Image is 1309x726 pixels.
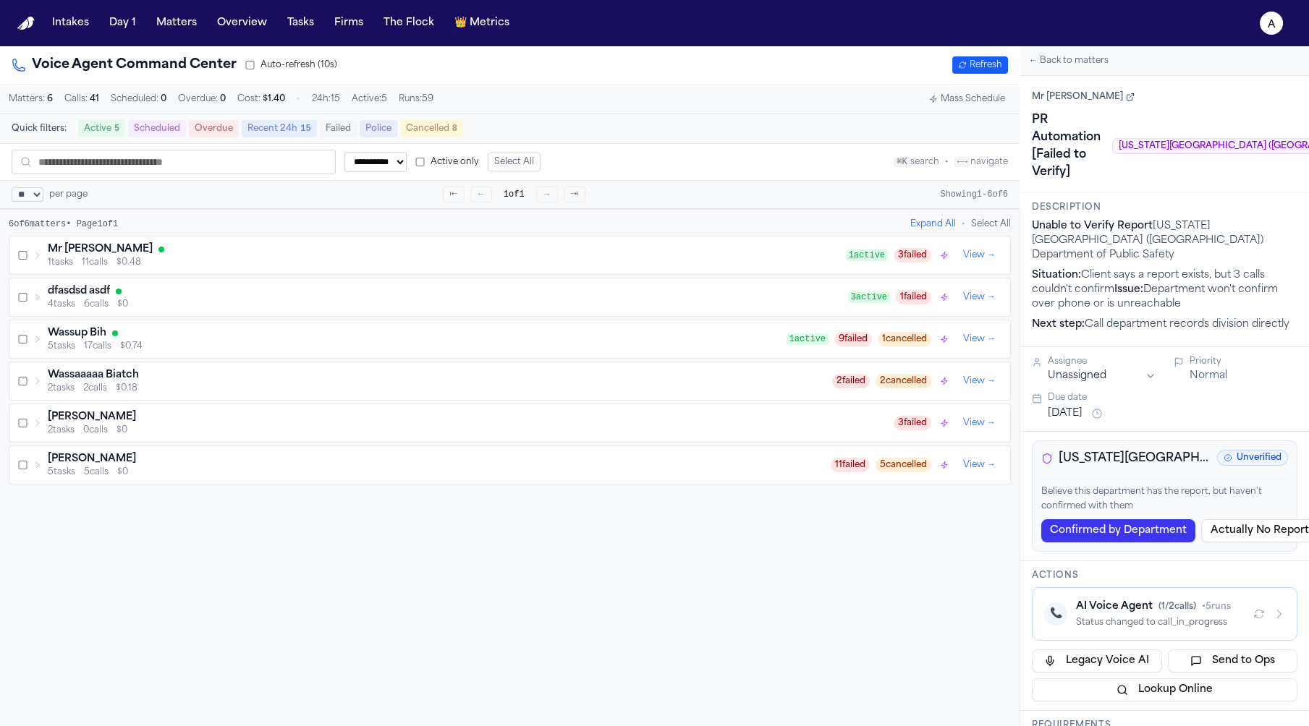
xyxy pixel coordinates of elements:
button: Police [360,120,397,137]
p: Believe this department has the report, but haven't confirmed with them [1041,485,1288,513]
span: 5 cancelled [876,458,931,472]
span: 6 calls [84,299,109,310]
input: Active only [415,158,425,167]
label: Auto-refresh (10s) [245,59,337,71]
button: crownMetrics [449,10,515,36]
span: 5 tasks [48,341,75,352]
span: 2 tasks [48,424,75,436]
button: Refresh [952,56,1008,74]
span: [US_STATE][GEOGRAPHIC_DATA] ([GEOGRAPHIC_DATA]) Department of Public Safety ([GEOGRAPHIC_DATA]) [1059,450,1211,467]
button: View → [957,372,1001,390]
a: Day 1 [103,10,142,36]
span: Quick filters: [12,123,67,134]
button: [DATE] [1048,406,1083,421]
span: 15 [300,124,310,134]
button: Recent 24h15 [242,120,316,137]
span: Unverified [1217,450,1288,466]
button: ⇥ [564,187,585,202]
button: ⇤ [443,187,465,202]
div: 6 of 6 matters • Page 1 of 1 [9,218,118,230]
img: Finch Logo [17,17,35,30]
button: ← Back to matters [1029,55,1109,67]
span: • [962,218,965,230]
div: Wassaaaaa Biatch2tasks2calls$0.182failed2cancelledView → [9,362,1010,400]
span: 11 calls [82,257,108,268]
span: 📞 [1050,607,1062,621]
span: 1 active [787,333,829,345]
div: [PERSON_NAME]5tasks5calls$011failed5cancelledView → [9,446,1010,484]
button: Expand All [910,218,956,230]
span: $0 [117,466,128,478]
button: Trigger police scheduler [937,248,952,262]
kbd: ←→ [954,157,970,167]
strong: Next step: [1032,319,1085,330]
span: 2 failed [832,374,870,388]
h1: Voice Agent Command Center [12,55,237,75]
button: Scheduled [128,120,186,137]
button: Active5 [78,120,125,137]
span: 0 [161,95,166,103]
p: Call department records division directly [1032,317,1297,332]
button: → [536,187,558,202]
span: 5 tasks [48,466,75,478]
p: Client says a report exists, but 3 calls couldn't confirm Department won't confirm over phone or ... [1032,268,1297,312]
h1: PR Automation [Failed to Verify] [1026,108,1106,184]
span: 5 [114,124,119,134]
button: Firms [329,10,369,36]
h3: dfasdsd asdf [48,284,110,299]
button: Trigger police scheduler [937,374,952,388]
button: Trigger police scheduler [937,290,952,304]
div: AI Voice Agent [1076,599,1242,614]
button: Snooze task [1088,405,1106,422]
span: 2 cancelled [876,374,931,388]
span: Matters: [9,93,53,105]
button: The Flock [378,10,440,36]
span: 1 cancelled [878,332,931,346]
button: Cancelled8 [400,120,463,137]
button: Intakes [46,10,95,36]
button: Select All [971,218,1011,230]
button: Select All [488,153,541,171]
button: View → [957,247,1001,264]
a: Mr [PERSON_NAME] [1032,91,1135,103]
span: 17 calls [84,341,111,352]
strong: Unable to Verify Report [1032,221,1153,231]
h3: Mr [PERSON_NAME] [48,242,153,257]
span: Cost: [237,93,285,105]
h3: Wassup Bih [48,326,106,341]
a: Home [17,17,35,30]
button: Trigger police scheduler [937,458,952,472]
button: Matters [151,10,203,36]
button: ← [470,187,492,202]
span: 24h: 15 [312,93,340,105]
button: Tasks [281,10,320,36]
button: Legacy Voice AI [1032,649,1162,672]
span: • [945,158,949,166]
strong: Issue: [1114,284,1143,295]
button: Overdue [189,120,239,137]
span: 2 tasks [48,383,75,394]
label: Active only [415,156,479,168]
span: 0 [220,95,226,103]
span: 3 active [848,291,890,303]
div: [US_STATE][GEOGRAPHIC_DATA] ([GEOGRAPHIC_DATA]) Department of Public Safety ([GEOGRAPHIC_DATA]) [1041,450,1211,467]
button: Confirmed by Department [1041,519,1195,542]
a: Overview [211,10,273,36]
button: Send to Ops [1168,649,1298,672]
span: 1 failed [896,290,931,304]
span: 41 [90,95,99,103]
p: [US_STATE][GEOGRAPHIC_DATA] ([GEOGRAPHIC_DATA]) Department of Public Safety [1032,219,1297,262]
span: 1 active [846,249,888,261]
span: $0.74 [120,341,143,352]
button: Normal [1190,369,1227,383]
button: View → [957,414,1001,432]
div: search navigate [894,156,1008,168]
span: • [297,93,300,105]
span: ( 1 / 2 calls) [1158,602,1196,611]
span: 1 of 1 [498,187,530,202]
div: [PERSON_NAME]2tasks0calls$03failedView → [9,404,1010,442]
